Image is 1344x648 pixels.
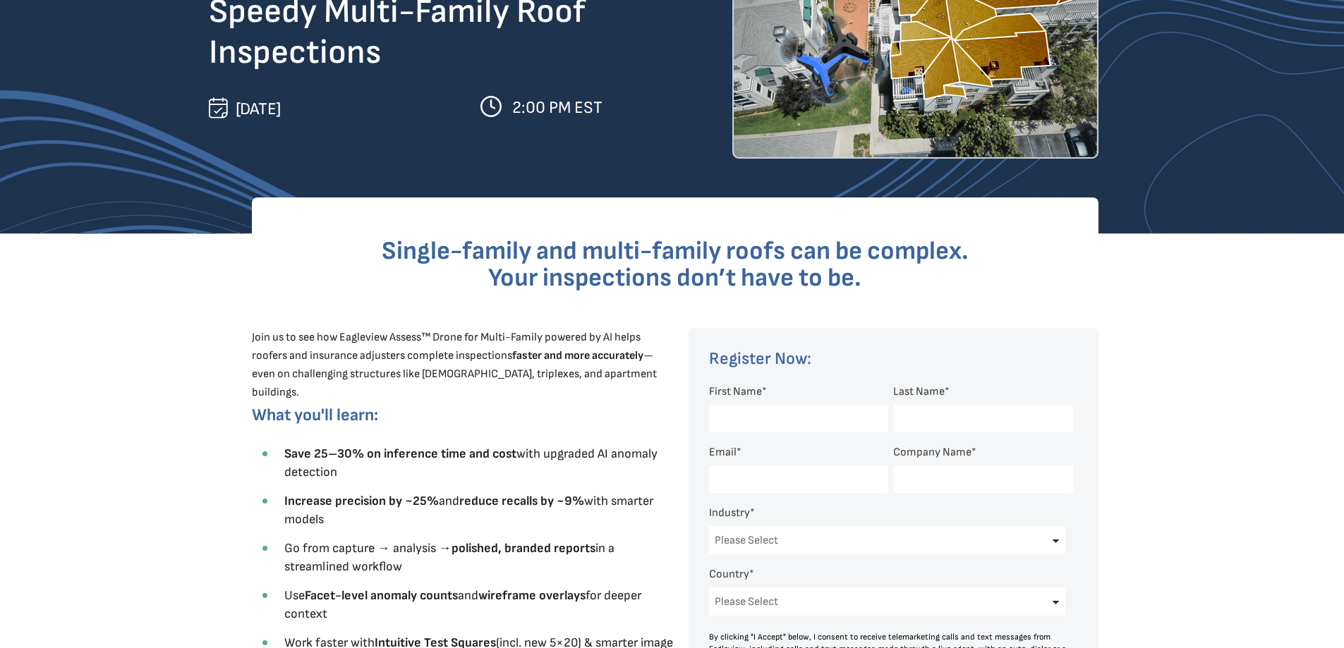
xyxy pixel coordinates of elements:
span: Last Name [893,385,945,398]
span: with upgraded AI anomaly detection [284,446,658,479]
span: 2:00 PM EST [512,97,603,118]
span: Register Now: [709,348,811,369]
span: [DATE] [236,99,281,119]
span: Country [709,568,749,581]
span: Your inspections don’t have to be. [488,263,861,293]
span: First Name [709,385,762,398]
strong: wireframe overlays [478,588,586,603]
strong: faster and more accurately [512,349,643,362]
strong: reduce recalls by ~9% [459,494,584,508]
span: Go from capture → analysis → in a streamlined workflow [284,541,615,574]
strong: Increase precision by ~25% [284,494,439,508]
span: and with smarter models [284,494,653,527]
strong: polished, branded reports [452,541,595,556]
span: What you'll learn: [252,405,378,425]
strong: Facet-level anomaly counts [305,588,458,603]
strong: Save 25–30% on inference time and cost [284,446,516,461]
span: Use and for deeper context [284,588,641,621]
span: Email [709,446,737,459]
span: Company Name [893,446,971,459]
span: Industry [709,506,750,520]
span: Single-family and multi-family roofs can be complex. [382,236,969,267]
span: Join us to see how Eagleview Assess™ Drone for Multi-Family powered by AI helps roofers and insur... [252,331,657,399]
